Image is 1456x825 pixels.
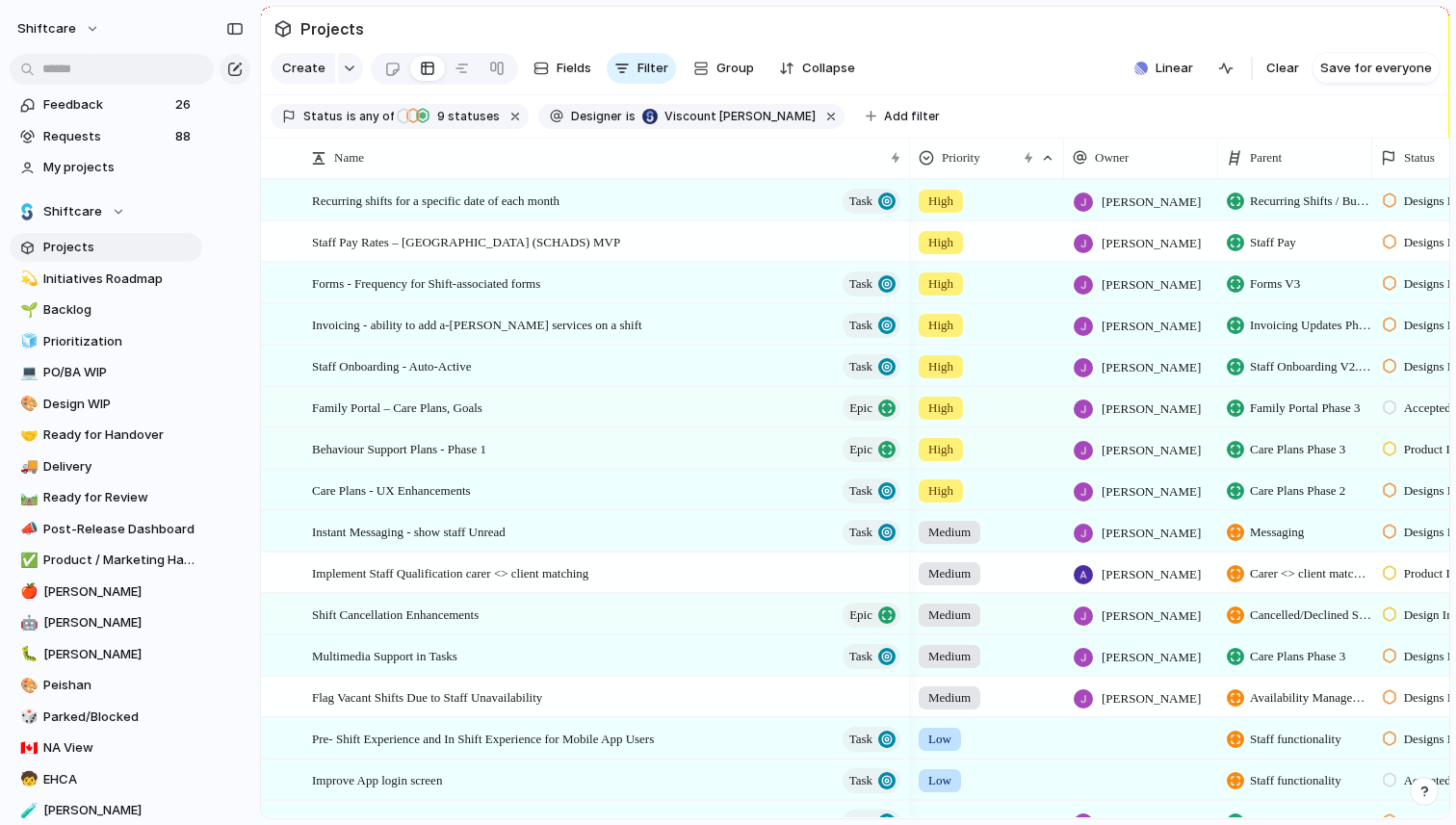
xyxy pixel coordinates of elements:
span: Messaging [1250,523,1304,542]
button: 🧊 [17,332,37,351]
span: [PERSON_NAME] [43,582,195,602]
span: Care Plans Phase 3 [1250,440,1345,459]
span: Shiftcare [43,202,102,221]
div: 🇨🇦NA View [10,734,202,762]
span: Low [928,771,951,790]
div: 🎨 [20,393,34,415]
button: is [622,106,639,127]
button: Group [684,53,764,84]
span: [PERSON_NAME] [43,645,195,664]
span: Delivery [43,457,195,477]
span: Care Plans Phase 2 [1250,481,1345,501]
span: Care Plans - UX Enhancements [312,478,471,501]
span: Medium [928,688,971,708]
span: Medium [928,564,971,583]
span: Save for everyone [1320,59,1432,78]
span: Initiatives Roadmap [43,270,195,289]
span: Epic [849,395,872,422]
span: High [928,274,953,294]
div: 🌱 [20,299,34,322]
span: [PERSON_NAME] [1102,193,1201,212]
span: any of [356,108,394,125]
span: Forms - Frequency for Shift-associated forms [312,271,540,294]
span: NA View [43,738,195,758]
span: Flag Vacant Shifts Due to Staff Unavailability [312,685,542,708]
div: 🎨 [20,675,34,697]
button: Epic [843,603,900,628]
button: Filter [607,53,676,84]
span: High [928,192,953,211]
button: 🚚 [17,457,37,477]
span: [PERSON_NAME] [1102,317,1201,336]
span: High [928,440,953,459]
span: Projects [297,12,368,46]
span: [PERSON_NAME] [1102,648,1201,667]
a: 🎨Peishan [10,671,202,700]
span: Forms V3 [1250,274,1300,294]
button: 🍎 [17,582,37,602]
span: shiftcare [17,19,76,39]
a: Feedback26 [10,90,202,119]
a: 🤖[PERSON_NAME] [10,608,202,637]
span: Ready for Handover [43,425,195,445]
span: Group [716,59,754,78]
span: [PERSON_NAME] [43,613,195,632]
span: Task [849,312,872,339]
span: Medium [928,606,971,625]
button: 🐛 [17,645,37,664]
a: 🚚Delivery [10,452,202,481]
span: Staff Onboarding - Auto-Active [312,354,471,376]
a: 📣Post-Release Dashboard [10,515,202,544]
span: Prioritization [43,332,195,351]
span: High [928,233,953,252]
span: Implement Staff Qualification carer <> client matching [312,561,588,583]
button: Epic [843,437,900,462]
span: Task [849,767,872,794]
button: Task [843,727,900,752]
span: 9 [431,109,448,123]
span: [PERSON_NAME] [1102,524,1201,543]
button: Task [843,271,900,296]
a: My projects [10,153,202,182]
span: 26 [175,95,195,115]
span: High [928,316,953,335]
span: Name [334,148,364,168]
button: Fields [526,53,599,84]
a: 🧪[PERSON_NAME] [10,796,202,825]
div: 🐛 [20,643,34,665]
span: Low [928,730,951,749]
span: Epic [849,436,872,463]
span: [PERSON_NAME] [1102,358,1201,377]
button: 💫 [17,270,37,289]
span: Designer [571,108,622,125]
span: Requests [43,127,169,146]
a: 🍎[PERSON_NAME] [10,578,202,606]
div: 🎲 [20,706,34,728]
button: Viscount [PERSON_NAME] [637,106,819,127]
div: 💫Initiatives Roadmap [10,265,202,294]
span: High [928,399,953,418]
span: Pre- Shift Experience and In Shift Experience for Mobile App Users [312,727,654,749]
a: 🎲Parked/Blocked [10,703,202,732]
a: ✅Product / Marketing Handover [10,546,202,575]
span: Task [849,477,872,504]
div: 💻PO/BA WIP [10,358,202,387]
span: [PERSON_NAME] [1102,275,1201,295]
span: Filter [637,59,668,78]
div: 📣 [20,518,34,540]
span: Priority [942,148,980,168]
span: Staff Pay Rates – [GEOGRAPHIC_DATA] (SCHADS) MVP [312,230,620,252]
button: Add filter [854,103,951,130]
span: [PERSON_NAME] [1102,606,1201,626]
span: Task [849,271,872,297]
span: Medium [928,523,971,542]
button: Epic [843,396,900,421]
span: Backlog [43,300,195,320]
div: 🎨Design WIP [10,390,202,419]
span: Staff Pay [1250,233,1296,252]
span: Owner [1095,148,1129,168]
